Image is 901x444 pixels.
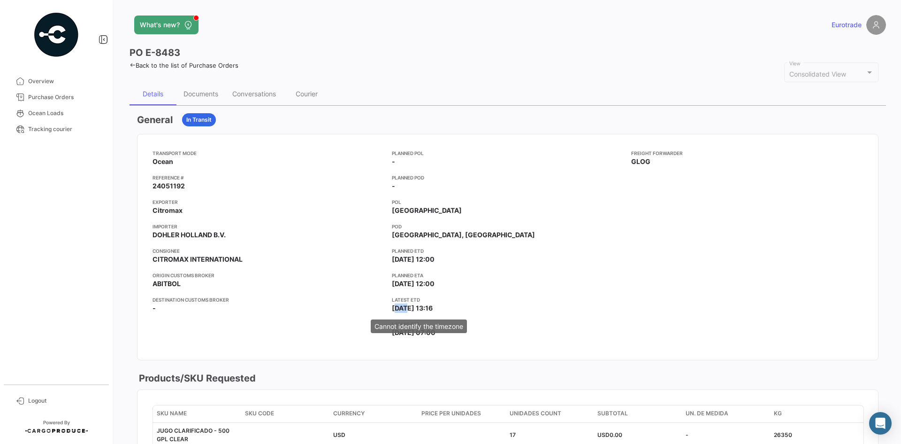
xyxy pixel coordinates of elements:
[130,62,238,69] a: Back to the list of Purchase Orders
[8,89,105,105] a: Purchase Orders
[137,113,173,126] h3: General
[153,181,185,191] span: 24051192
[137,372,256,385] h3: Products/SKU Requested
[392,304,433,313] span: [DATE] 13:16
[392,198,624,206] app-card-info-title: POL
[392,272,624,279] app-card-info-title: Planned ETA
[153,272,384,279] app-card-info-title: Origin Customs Broker
[329,405,418,422] datatable-header-cell: Currency
[28,93,101,101] span: Purchase Orders
[392,149,624,157] app-card-info-title: Planned POL
[153,279,181,288] span: ABITBOL
[610,431,622,438] span: 0.00
[631,157,650,166] span: GLOG
[510,409,561,418] span: Unidades count
[28,397,101,405] span: Logout
[33,11,80,58] img: powered-by.png
[869,412,892,435] div: Abrir Intercom Messenger
[392,174,624,181] app-card-info-title: Planned POD
[153,255,243,264] span: CITROMAX INTERNATIONAL
[597,409,628,418] span: Subtotal
[333,409,365,418] span: Currency
[8,73,105,89] a: Overview
[421,409,481,418] span: Price per Unidades
[153,157,173,166] span: Ocean
[597,431,610,438] span: USD
[28,109,101,117] span: Ocean Loads
[392,296,624,304] app-card-info-title: Latest ETD
[392,206,462,215] span: [GEOGRAPHIC_DATA]
[232,90,276,98] div: Conversations
[8,105,105,121] a: Ocean Loads
[686,431,688,438] span: -
[832,20,862,30] span: Eurotrade
[296,90,318,98] div: Courier
[157,427,229,443] span: JUGO CLARIFICADO - 500 GPL CLEAR
[153,247,384,255] app-card-info-title: Consignee
[774,431,792,438] span: 26350
[371,319,467,333] div: Cannot identify the timezone
[686,409,728,418] span: UN. DE MEDIDA
[392,255,435,264] span: [DATE] 12:00
[143,90,163,98] div: Details
[8,121,105,137] a: Tracking courier
[392,320,624,328] app-card-info-title: Latest ETA
[392,181,395,191] span: -
[392,230,535,240] span: [GEOGRAPHIC_DATA], [GEOGRAPHIC_DATA]
[631,149,863,157] app-card-info-title: Freight Forwarder
[789,70,846,78] mat-select-trigger: Consolidated View
[153,149,384,157] app-card-info-title: Transport mode
[153,296,384,304] app-card-info-title: Destination Customs Broker
[153,198,384,206] app-card-info-title: Exporter
[333,431,345,438] span: USD
[130,46,180,59] h3: PO E-8483
[28,77,101,86] span: Overview
[510,431,590,439] div: 17
[153,405,241,422] datatable-header-cell: SKU Name
[392,223,624,230] app-card-info-title: POD
[774,409,782,418] span: KG
[392,279,435,288] span: [DATE] 12:00
[153,206,183,215] span: Citromax
[134,16,199,34] button: What's new?
[153,304,156,313] span: -
[28,125,101,133] span: Tracking courier
[241,405,329,422] datatable-header-cell: SKU Code
[157,409,187,418] span: SKU Name
[245,409,274,418] span: SKU Code
[153,230,226,240] span: DOHLER HOLLAND B.V.
[186,116,212,124] span: In Transit
[140,20,180,30] span: What's new?
[866,15,886,35] img: placeholder-user.png
[392,247,624,255] app-card-info-title: Planned ETD
[392,157,395,166] span: -
[153,223,384,230] app-card-info-title: Importer
[153,174,384,181] app-card-info-title: Reference #
[183,90,218,98] div: Documents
